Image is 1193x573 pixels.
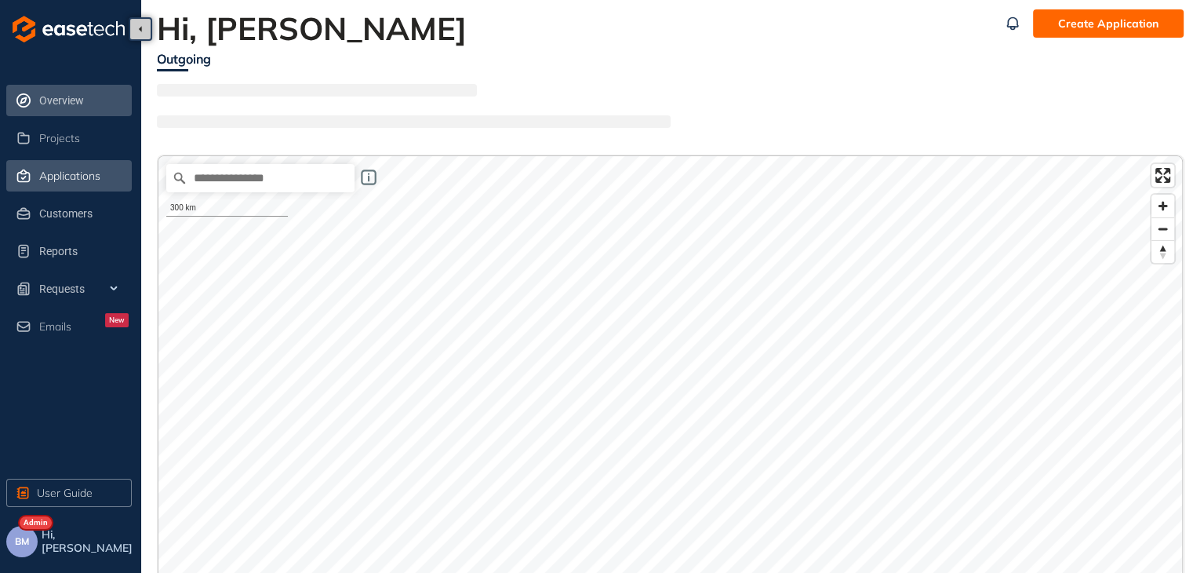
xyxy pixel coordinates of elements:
img: logo [13,16,125,42]
button: Enter fullscreen [1151,164,1174,187]
button: User Guide [6,479,132,507]
h2: Hi, [PERSON_NAME] [157,9,476,47]
span: Customers [39,198,129,229]
span: Reset bearing to north [1151,241,1174,263]
button: Zoom out [1151,217,1174,240]
div: Outgoing [157,49,211,69]
span: Zoom out [1151,218,1174,240]
span: Projects [39,132,80,145]
div: New [105,313,129,327]
span: Requests [39,273,129,305]
span: Create Application [1058,15,1158,32]
span: Overview [39,85,129,116]
span: BM [15,536,29,547]
button: Zoom in [1151,195,1174,217]
span: Emails [39,320,71,334]
span: User Guide [37,484,93,502]
input: Search place... [166,164,355,192]
span: Applications [39,170,100,183]
span: Hi, [PERSON_NAME] [42,528,135,555]
button: Create Application [1033,9,1184,38]
button: Reset bearing to north [1151,240,1174,263]
div: 300 km [166,200,288,217]
button: BM [6,526,38,557]
span: Reports [39,235,129,267]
